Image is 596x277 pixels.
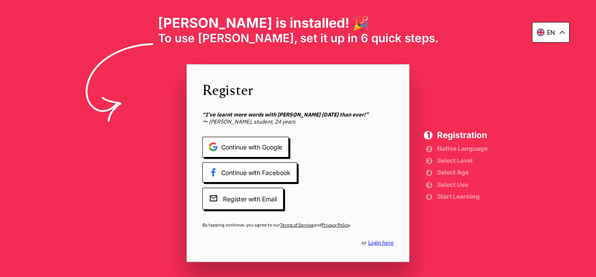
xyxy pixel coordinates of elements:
span: To use [PERSON_NAME], set it up in 6 quick steps. [158,31,438,45]
span: Select Age [437,170,488,175]
a: Privacy Policy [322,222,349,228]
span: or [362,239,394,246]
a: Login here [368,239,394,246]
span: Registration [437,131,488,139]
span: Register with Email [202,188,284,210]
span: Select Level [437,158,488,163]
span: Register [202,80,394,100]
span: Continue with Google [202,137,289,157]
span: Select Use [437,182,488,187]
span: Native Language [437,146,488,151]
p: en [547,29,555,36]
a: Terms of Service [280,222,314,228]
span: By tapping continue, you agree to our and . [202,222,394,228]
b: “I’ve learnt more words with [PERSON_NAME] [DATE] than ever!” [202,111,369,118]
span: 〜 [PERSON_NAME], student, 24 years [202,111,394,125]
span: Continue with Facebook [202,162,297,183]
span: Start Learning [437,194,488,199]
h1: [PERSON_NAME] is installed! 🎉 [158,15,438,31]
